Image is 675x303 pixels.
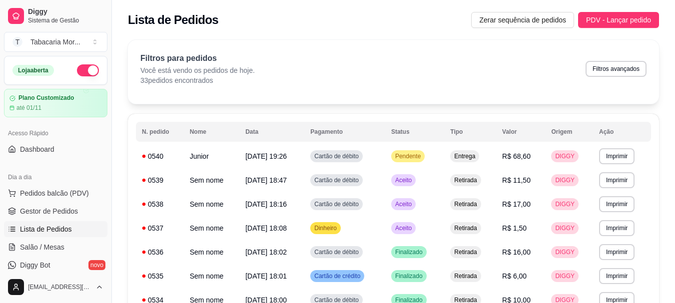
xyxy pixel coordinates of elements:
span: R$ 17,00 [502,200,531,208]
th: Status [385,122,444,142]
p: Filtros para pedidos [140,52,255,64]
span: Gestor de Pedidos [20,206,78,216]
div: 0539 [142,175,178,185]
span: DIGGY [553,248,577,256]
span: Diggy Bot [20,260,50,270]
a: DiggySistema de Gestão [4,4,107,28]
button: Imprimir [599,244,635,260]
span: T [12,37,22,47]
span: [EMAIL_ADDRESS][DOMAIN_NAME] [28,283,91,291]
a: Lista de Pedidos [4,221,107,237]
span: Finalizado [393,248,425,256]
button: Zerar sequência de pedidos [471,12,574,28]
span: R$ 6,00 [502,272,527,280]
span: [DATE] 18:47 [245,176,287,184]
th: Origem [545,122,593,142]
button: Imprimir [599,148,635,164]
td: Sem nome [184,192,240,216]
div: Tabacaria Mor ... [30,37,80,47]
span: R$ 68,60 [502,152,531,160]
span: Retirada [452,224,479,232]
td: Sem nome [184,216,240,240]
button: Alterar Status [77,64,99,76]
th: Data [239,122,304,142]
span: R$ 16,00 [502,248,531,256]
a: Plano Customizadoaté 01/11 [4,89,107,117]
th: Tipo [444,122,496,142]
button: Filtros avançados [586,61,647,77]
span: [DATE] 19:26 [245,152,287,160]
span: DIGGY [553,152,577,160]
td: Sem nome [184,168,240,192]
button: Select a team [4,32,107,52]
div: Loja aberta [12,65,54,76]
article: Plano Customizado [18,94,74,102]
span: Cartão de débito [312,200,361,208]
p: 33 pedidos encontrados [140,75,255,85]
span: DIGGY [553,176,577,184]
div: 0536 [142,247,178,257]
span: Retirada [452,200,479,208]
span: Aceito [393,224,414,232]
div: 0540 [142,151,178,161]
span: DIGGY [553,272,577,280]
p: Você está vendo os pedidos de hoje. [140,65,255,75]
span: Cartão de débito [312,152,361,160]
span: Pendente [393,152,423,160]
div: 0538 [142,199,178,209]
a: Diggy Botnovo [4,257,107,273]
td: Sem nome [184,264,240,288]
span: Pedidos balcão (PDV) [20,188,89,198]
article: até 01/11 [16,104,41,112]
th: N. pedido [136,122,184,142]
span: Cartão de débito [312,176,361,184]
span: Aceito [393,200,414,208]
a: Salão / Mesas [4,239,107,255]
span: Entrega [452,152,477,160]
button: PDV - Lançar pedido [578,12,659,28]
div: 0537 [142,223,178,233]
th: Ação [593,122,651,142]
span: DIGGY [553,200,577,208]
div: 0535 [142,271,178,281]
td: Sem nome [184,240,240,264]
span: [DATE] 18:16 [245,200,287,208]
div: Dia a dia [4,169,107,185]
a: Dashboard [4,141,107,157]
span: Retirada [452,272,479,280]
span: [DATE] 18:08 [245,224,287,232]
span: Cartão de crédito [312,272,362,280]
h2: Lista de Pedidos [128,12,218,28]
button: Imprimir [599,268,635,284]
button: Imprimir [599,196,635,212]
th: Nome [184,122,240,142]
button: [EMAIL_ADDRESS][DOMAIN_NAME] [4,275,107,299]
span: Cartão de débito [312,248,361,256]
span: Retirada [452,248,479,256]
span: Sistema de Gestão [28,16,103,24]
th: Valor [496,122,545,142]
button: Imprimir [599,220,635,236]
span: Lista de Pedidos [20,224,72,234]
td: Junior [184,144,240,168]
span: [DATE] 18:01 [245,272,287,280]
th: Pagamento [304,122,385,142]
span: Diggy [28,7,103,16]
span: Aceito [393,176,414,184]
a: Gestor de Pedidos [4,203,107,219]
span: R$ 1,50 [502,224,527,232]
span: PDV - Lançar pedido [586,14,651,25]
span: Salão / Mesas [20,242,64,252]
div: Acesso Rápido [4,125,107,141]
span: Finalizado [393,272,425,280]
span: Retirada [452,176,479,184]
span: DIGGY [553,224,577,232]
span: Zerar sequência de pedidos [479,14,566,25]
span: Dashboard [20,144,54,154]
span: [DATE] 18:02 [245,248,287,256]
span: R$ 11,50 [502,176,531,184]
button: Imprimir [599,172,635,188]
button: Pedidos balcão (PDV) [4,185,107,201]
span: Dinheiro [312,224,339,232]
